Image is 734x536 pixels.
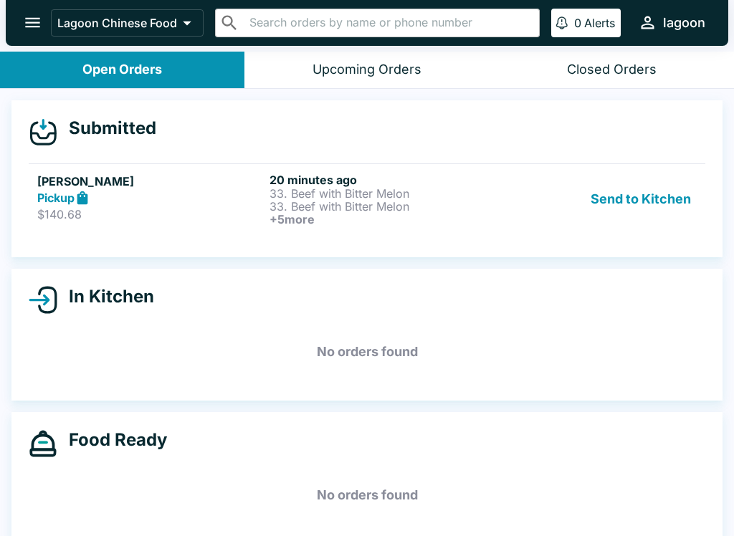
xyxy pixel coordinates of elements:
button: open drawer [14,4,51,41]
strong: Pickup [37,191,75,205]
h6: + 5 more [270,213,496,226]
button: Lagoon Chinese Food [51,9,204,37]
div: Open Orders [82,62,162,78]
div: Upcoming Orders [313,62,421,78]
h4: Submitted [57,118,156,139]
div: lagoon [663,14,705,32]
h5: [PERSON_NAME] [37,173,264,190]
p: 0 [574,16,581,30]
h5: No orders found [29,469,705,521]
p: 33. Beef with Bitter Melon [270,187,496,200]
p: Alerts [584,16,615,30]
h6: 20 minutes ago [270,173,496,187]
a: [PERSON_NAME]Pickup$140.6820 minutes ago33. Beef with Bitter Melon33. Beef with Bitter Melon+5mor... [29,163,705,234]
h4: In Kitchen [57,286,154,307]
button: Send to Kitchen [585,173,697,226]
p: $140.68 [37,207,264,221]
div: Closed Orders [567,62,657,78]
p: Lagoon Chinese Food [57,16,177,30]
p: 33. Beef with Bitter Melon [270,200,496,213]
input: Search orders by name or phone number [245,13,533,33]
h5: No orders found [29,326,705,378]
h4: Food Ready [57,429,167,451]
button: lagoon [632,7,711,38]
